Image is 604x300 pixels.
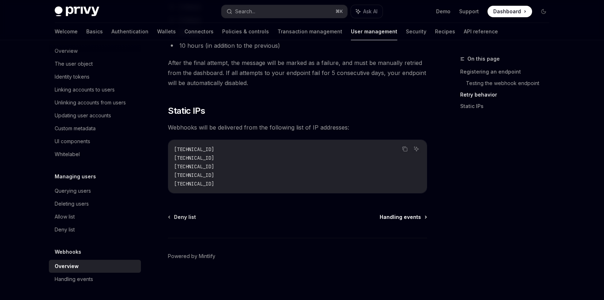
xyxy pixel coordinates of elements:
a: UI components [49,135,141,148]
a: Support [459,8,479,15]
a: Querying users [49,184,141,197]
span: Handling events [380,214,421,221]
li: 10 hours (in addition to the previous) [168,41,427,51]
a: Welcome [55,23,78,40]
a: Recipes [435,23,455,40]
a: Deny list [49,223,141,236]
a: Custom metadata [49,122,141,135]
a: Connectors [184,23,214,40]
a: Wallets [157,23,176,40]
span: On this page [467,55,500,63]
a: Policies & controls [222,23,269,40]
span: [TECHNICAL_ID] [174,172,214,178]
span: Ask AI [363,8,377,15]
div: Custom metadata [55,124,96,133]
div: Overview [55,262,79,271]
a: Powered by Mintlify [168,253,215,260]
a: Registering an endpoint [460,66,555,78]
div: Deleting users [55,200,89,208]
a: Basics [86,23,103,40]
a: User management [351,23,397,40]
a: API reference [464,23,498,40]
a: Whitelabel [49,148,141,161]
a: Handling events [380,214,426,221]
a: Demo [436,8,450,15]
a: Handling events [49,273,141,286]
a: Deleting users [49,197,141,210]
a: Retry behavior [460,89,555,100]
button: Toggle dark mode [538,6,549,17]
div: The user object [55,60,93,68]
div: Search... [235,7,255,16]
button: Search...⌘K [221,5,347,18]
button: Copy the contents from the code block [400,144,409,154]
button: Ask AI [351,5,383,18]
div: Deny list [55,225,75,234]
a: Updating user accounts [49,109,141,122]
h5: Managing users [55,172,96,181]
div: Identity tokens [55,72,90,81]
div: UI components [55,137,90,146]
span: Deny list [174,214,196,221]
a: Identity tokens [49,70,141,83]
span: Dashboard [493,8,521,15]
div: Handling events [55,275,93,283]
a: Security [406,23,426,40]
div: Updating user accounts [55,111,111,120]
div: Unlinking accounts from users [55,98,126,107]
a: Linking accounts to users [49,83,141,96]
h5: Webhooks [55,248,81,256]
img: dark logo [55,6,99,17]
button: Ask AI [412,144,421,154]
span: [TECHNICAL_ID] [174,146,214,153]
div: Whitelabel [55,150,80,159]
div: Allow list [55,212,75,221]
div: Linking accounts to users [55,85,115,94]
a: Unlinking accounts from users [49,96,141,109]
a: Allow list [49,210,141,223]
span: Webhooks will be delivered from the following list of IP addresses: [168,122,427,132]
span: [TECHNICAL_ID] [174,163,214,170]
div: Querying users [55,187,91,195]
a: Deny list [169,214,196,221]
a: The user object [49,57,141,70]
span: Static IPs [168,105,205,117]
a: Testing the webhook endpoint [466,78,555,89]
a: Dashboard [488,6,532,17]
a: Static IPs [460,100,555,112]
a: Authentication [111,23,148,40]
span: [TECHNICAL_ID] [174,155,214,161]
span: ⌘ K [335,9,343,14]
span: After the final attempt, the message will be marked as a failure, and must be manually retried fr... [168,58,427,88]
span: [TECHNICAL_ID] [174,181,214,187]
a: Overview [49,260,141,273]
a: Transaction management [278,23,342,40]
